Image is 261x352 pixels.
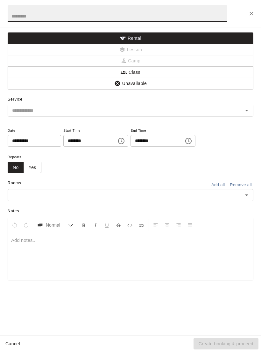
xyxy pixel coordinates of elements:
button: Add all [208,180,228,190]
button: Justify Align [185,219,195,231]
button: Unavailable [8,78,253,89]
span: Repeats [8,153,46,162]
span: End Time [130,127,195,135]
span: Lessons must be created in the Services page first [8,44,253,56]
button: Insert Code [124,219,135,231]
button: Right Align [173,219,184,231]
button: Open [242,191,251,200]
button: Insert Link [136,219,147,231]
button: Format Strikethrough [113,219,124,231]
span: Camps can only be created in the Services page [8,55,253,67]
button: Cancel [3,338,23,350]
button: Format Underline [102,219,112,231]
button: Choose time, selected time is 12:00 AM [115,135,128,147]
button: Undo [9,219,20,231]
button: Formatting Options [34,219,76,231]
button: Close [246,8,257,19]
button: Redo [21,219,32,231]
span: Rooms [8,181,21,185]
button: Yes [24,162,41,173]
span: Normal [46,222,68,228]
button: Center Align [162,219,173,231]
button: Remove all [228,180,253,190]
button: Left Align [150,219,161,231]
button: Format Italics [90,219,101,231]
button: Choose time, selected time is 12:30 AM [182,135,195,147]
button: No [8,162,24,173]
span: Service [8,97,23,102]
button: Open [242,106,251,115]
div: outlined button group [8,162,41,173]
input: Choose date, selected date is Aug 21, 2025 [8,135,57,147]
span: Date [8,127,61,135]
button: Rental [8,32,253,44]
button: Class [8,67,253,78]
span: Notes [8,206,253,216]
span: Start Time [63,127,128,135]
button: Format Bold [79,219,89,231]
